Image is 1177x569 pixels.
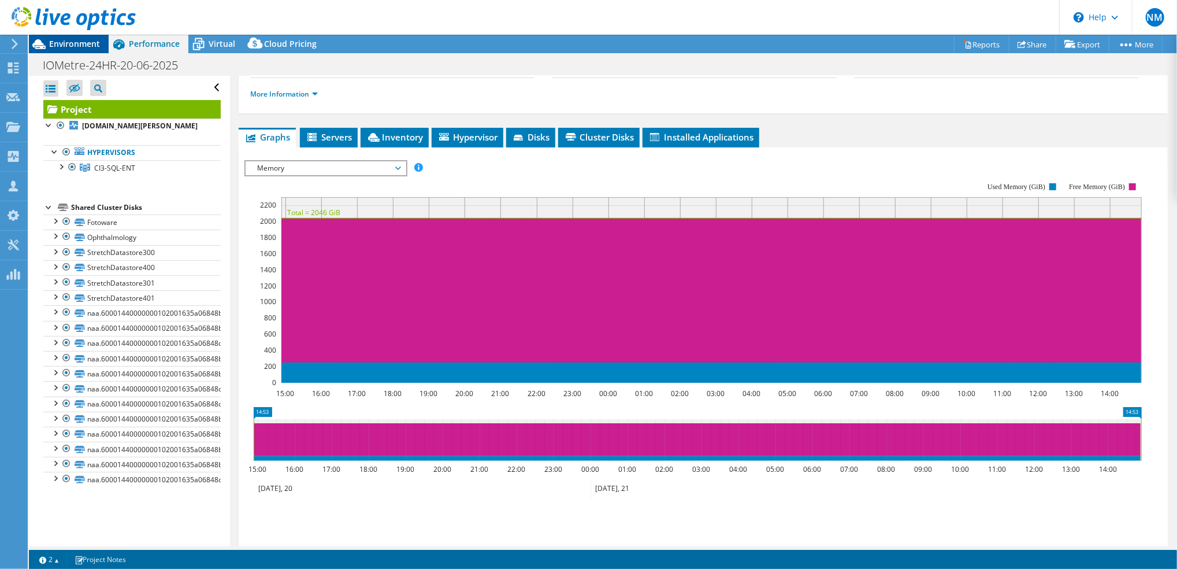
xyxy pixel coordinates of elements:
[43,230,221,245] a: Ophthalmology
[49,38,100,49] span: Environment
[993,389,1011,398] text: 11:00
[94,163,135,173] span: CI3-SQL-ENT
[264,38,317,49] span: Cloud Pricing
[38,59,196,72] h1: IOMetre-24HR-20-06-2025
[1109,35,1163,53] a: More
[1069,183,1125,191] text: Free Memory (GiB)
[209,38,235,49] span: Virtual
[43,472,221,487] a: naa.60001440000000102001635a06848c2d
[264,345,276,355] text: 400
[957,389,975,398] text: 10:00
[43,336,221,351] a: naa.60001440000000102001635a06848cc3
[244,131,290,143] span: Graphs
[264,313,276,323] text: 800
[43,100,221,119] a: Project
[43,215,221,230] a: Fotoware
[260,265,276,275] text: 1400
[850,389,868,398] text: 07:00
[43,427,221,442] a: naa.60001440000000102001635a06848b84
[1099,464,1117,474] text: 14:00
[1146,8,1164,27] span: NM
[1009,35,1056,53] a: Share
[260,297,276,306] text: 1000
[43,321,221,336] a: naa.60001440000000102001635a06848b5e
[359,464,377,474] text: 18:00
[988,464,1006,474] text: 11:00
[312,389,330,398] text: 16:00
[31,552,67,567] a: 2
[951,464,969,474] text: 10:00
[43,275,221,290] a: StretchDatastore301
[43,119,221,134] a: [DOMAIN_NAME][PERSON_NAME]
[618,464,636,474] text: 01:00
[248,464,266,474] text: 15:00
[264,361,276,371] text: 200
[563,389,581,398] text: 23:00
[987,183,1045,191] text: Used Memory (GiB)
[692,464,710,474] text: 03:00
[43,160,221,175] a: CI3-SQL-ENT
[43,145,221,160] a: Hypervisors
[43,290,221,305] a: StretchDatastore401
[306,131,352,143] span: Servers
[655,464,673,474] text: 02:00
[528,389,545,398] text: 22:00
[914,464,932,474] text: 09:00
[1062,464,1080,474] text: 13:00
[729,464,747,474] text: 04:00
[742,389,760,398] text: 04:00
[1056,35,1109,53] a: Export
[707,389,725,398] text: 03:00
[814,389,832,398] text: 06:00
[43,305,221,320] a: naa.60001440000000102001635a06848b97
[264,329,276,339] text: 600
[251,161,400,175] span: Memory
[1025,464,1043,474] text: 12:00
[599,389,617,398] text: 00:00
[544,464,562,474] text: 23:00
[287,208,340,217] text: Total = 2046 GiB
[384,389,402,398] text: 18:00
[564,131,634,143] span: Cluster Disks
[260,249,276,258] text: 1600
[512,131,549,143] span: Disks
[766,464,784,474] text: 05:00
[396,464,414,474] text: 19:00
[648,131,753,143] span: Installed Applications
[840,464,858,474] text: 07:00
[1074,12,1084,23] svg: \n
[635,389,653,398] text: 01:00
[922,389,940,398] text: 09:00
[803,464,821,474] text: 06:00
[419,389,437,398] text: 19:00
[43,381,221,396] a: naa.60001440000000102001635a06848c91
[886,389,904,398] text: 08:00
[366,131,423,143] span: Inventory
[1029,389,1047,398] text: 12:00
[1101,389,1119,398] text: 14:00
[43,351,221,366] a: naa.60001440000000102001635a06848b38
[260,200,276,210] text: 2200
[43,397,221,412] a: naa.60001440000000102001635a06848c5f
[250,89,318,99] a: More Information
[322,464,340,474] text: 17:00
[285,464,303,474] text: 16:00
[82,121,198,131] b: [DOMAIN_NAME][PERSON_NAME]
[129,38,180,49] span: Performance
[43,412,221,427] a: naa.60001440000000102001635a06848bfb
[470,464,488,474] text: 21:00
[260,281,276,291] text: 1200
[260,232,276,242] text: 1800
[437,131,497,143] span: Hypervisor
[66,552,134,567] a: Project Notes
[1065,389,1083,398] text: 13:00
[507,464,525,474] text: 22:00
[272,378,276,387] text: 0
[43,260,221,275] a: StretchDatastore400
[348,389,366,398] text: 17:00
[276,389,294,398] text: 15:00
[71,201,221,215] div: Shared Cluster Disks
[581,464,599,474] text: 00:00
[954,35,1009,53] a: Reports
[455,389,473,398] text: 20:00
